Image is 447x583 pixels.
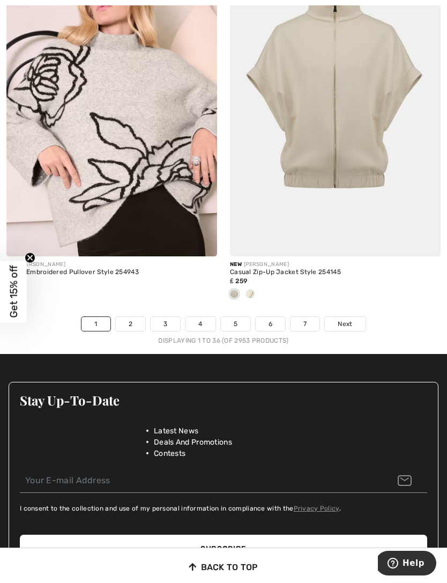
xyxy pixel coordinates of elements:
[185,317,215,331] a: 4
[25,252,35,263] button: Close teaser
[294,505,339,512] a: Privacy Policy
[290,317,319,331] a: 7
[151,317,180,331] a: 3
[230,277,247,285] span: ₤ 259
[226,286,242,304] div: Fawn
[116,317,145,331] a: 2
[8,265,20,318] span: Get 15% off
[230,269,441,276] div: Casual Zip-Up Jacket Style 254145
[338,319,352,329] span: Next
[20,469,427,493] input: Your E-mail Address
[154,448,185,459] span: Contests
[81,317,110,331] a: 1
[230,261,242,268] span: New
[20,535,427,563] button: Subscribe
[6,269,217,276] div: Floral Embroidered Pullover Style 254943
[154,437,232,448] span: Deals And Promotions
[230,261,441,269] div: [PERSON_NAME]
[154,425,198,437] span: Latest News
[20,393,427,407] h3: Stay Up-To-Date
[325,317,365,331] a: Next
[242,286,258,304] div: Birch
[6,261,217,269] div: [PERSON_NAME]
[256,317,285,331] a: 6
[221,317,250,331] a: 5
[378,551,436,578] iframe: Opens a widget where you can find more information
[20,504,341,513] label: I consent to the collection and use of my personal information in compliance with the .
